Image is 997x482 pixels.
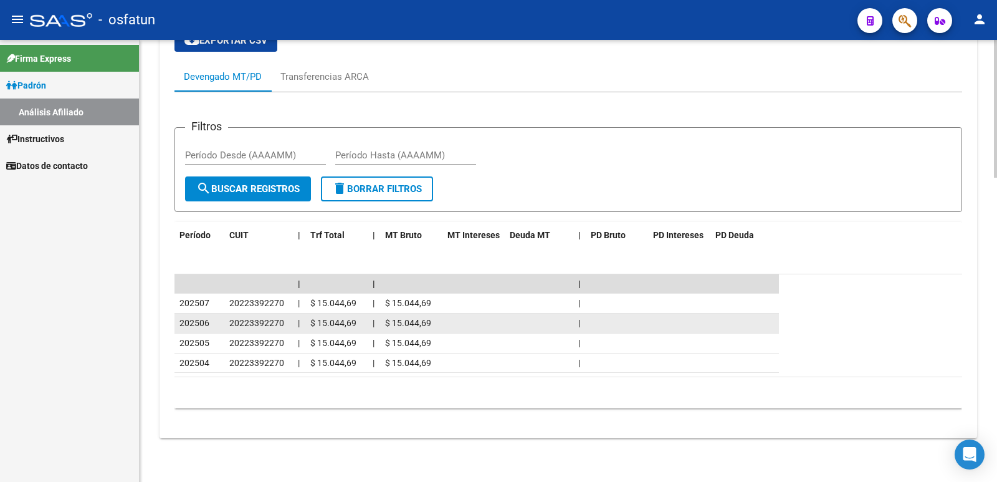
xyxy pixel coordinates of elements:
span: | [298,318,300,328]
mat-icon: search [196,181,211,196]
mat-icon: delete [332,181,347,196]
span: $ 15.044,69 [310,358,356,368]
button: Buscar Registros [185,176,311,201]
datatable-header-cell: PD Intereses [648,222,710,249]
span: $ 15.044,69 [310,298,356,308]
datatable-header-cell: Deuda MT [505,222,573,249]
datatable-header-cell: Trf Total [305,222,368,249]
span: $ 15.044,69 [310,318,356,328]
mat-icon: menu [10,12,25,27]
span: | [578,279,581,289]
span: | [578,230,581,240]
span: Deuda MT [510,230,550,240]
span: PD Intereses [653,230,704,240]
span: | [298,230,300,240]
span: | [373,318,374,328]
datatable-header-cell: | [293,222,305,249]
span: | [578,338,580,348]
span: Exportar CSV [184,35,267,46]
span: 202505 [179,338,209,348]
span: PD Deuda [715,230,754,240]
span: MT Intereses [447,230,500,240]
span: $ 15.044,69 [310,338,356,348]
div: Devengado MT/PD [184,70,262,84]
span: | [578,318,580,328]
div: Transferencias ARCA [280,70,369,84]
datatable-header-cell: Período [174,222,224,249]
button: Borrar Filtros [321,176,433,201]
span: | [373,338,374,348]
span: MT Bruto [385,230,422,240]
button: Exportar CSV [174,29,277,52]
span: Padrón [6,79,46,92]
span: Período [179,230,211,240]
span: | [578,358,580,368]
span: $ 15.044,69 [385,298,431,308]
datatable-header-cell: PD Deuda [710,222,779,249]
span: Firma Express [6,52,71,65]
span: - osfatun [98,6,155,34]
span: | [373,230,375,240]
span: 20223392270 [229,318,284,328]
span: 20223392270 [229,358,284,368]
h3: Filtros [185,118,228,135]
datatable-header-cell: PD Bruto [586,222,648,249]
div: Open Intercom Messenger [955,440,985,470]
span: | [373,279,375,289]
span: Buscar Registros [196,183,300,195]
span: | [373,358,374,368]
span: Trf Total [310,230,345,240]
datatable-header-cell: CUIT [224,222,293,249]
span: | [298,298,300,308]
mat-icon: person [972,12,987,27]
datatable-header-cell: MT Bruto [380,222,442,249]
span: $ 15.044,69 [385,358,431,368]
span: CUIT [229,230,249,240]
span: | [298,358,300,368]
span: Borrar Filtros [332,183,422,195]
span: 202507 [179,298,209,308]
span: 202506 [179,318,209,328]
span: $ 15.044,69 [385,338,431,348]
span: 202504 [179,358,209,368]
span: | [578,298,580,308]
span: 20223392270 [229,338,284,348]
span: | [373,298,374,308]
span: Datos de contacto [6,159,88,173]
span: $ 15.044,69 [385,318,431,328]
span: Instructivos [6,132,64,146]
span: | [298,338,300,348]
span: | [298,279,300,289]
datatable-header-cell: | [368,222,380,249]
span: 20223392270 [229,298,284,308]
span: PD Bruto [591,230,626,240]
datatable-header-cell: MT Intereses [442,222,505,249]
datatable-header-cell: | [573,222,586,249]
